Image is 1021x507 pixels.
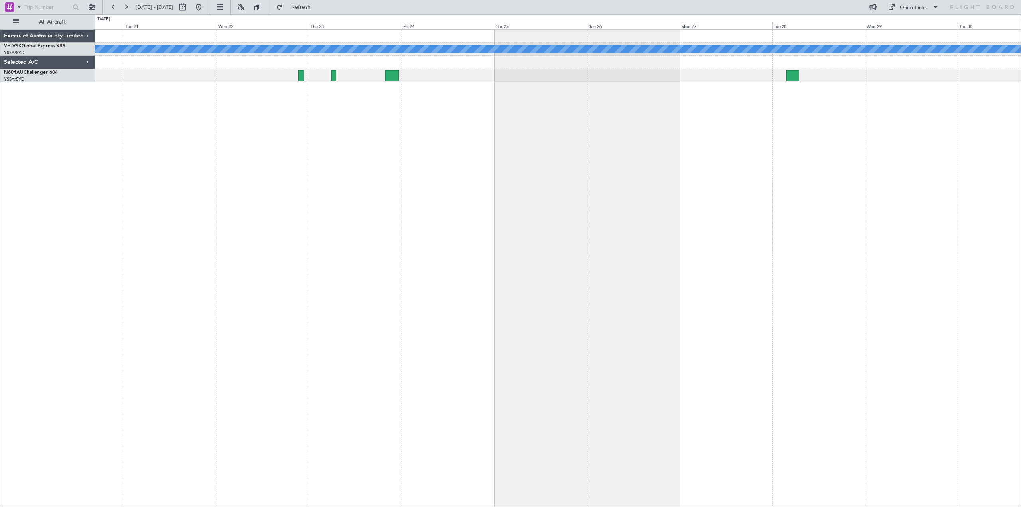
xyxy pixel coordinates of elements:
div: Wed 29 [865,22,958,29]
div: Thu 23 [309,22,402,29]
div: Mon 27 [680,22,772,29]
div: Sun 26 [587,22,680,29]
span: Refresh [284,4,318,10]
button: All Aircraft [9,16,87,28]
button: Quick Links [884,1,943,14]
a: YSSY/SYD [4,50,24,56]
a: YSSY/SYD [4,76,24,82]
a: VH-VSKGlobal Express XRS [4,44,65,49]
button: Refresh [272,1,320,14]
span: VH-VSK [4,44,22,49]
div: Quick Links [900,4,927,12]
div: Tue 28 [772,22,865,29]
a: N604AUChallenger 604 [4,70,58,75]
div: Tue 21 [124,22,217,29]
span: [DATE] - [DATE] [136,4,173,11]
div: Wed 22 [217,22,309,29]
div: [DATE] [97,16,110,23]
div: Fri 24 [402,22,494,29]
div: Sat 25 [495,22,587,29]
span: All Aircraft [21,19,84,25]
span: N604AU [4,70,24,75]
input: Trip Number [24,1,70,13]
